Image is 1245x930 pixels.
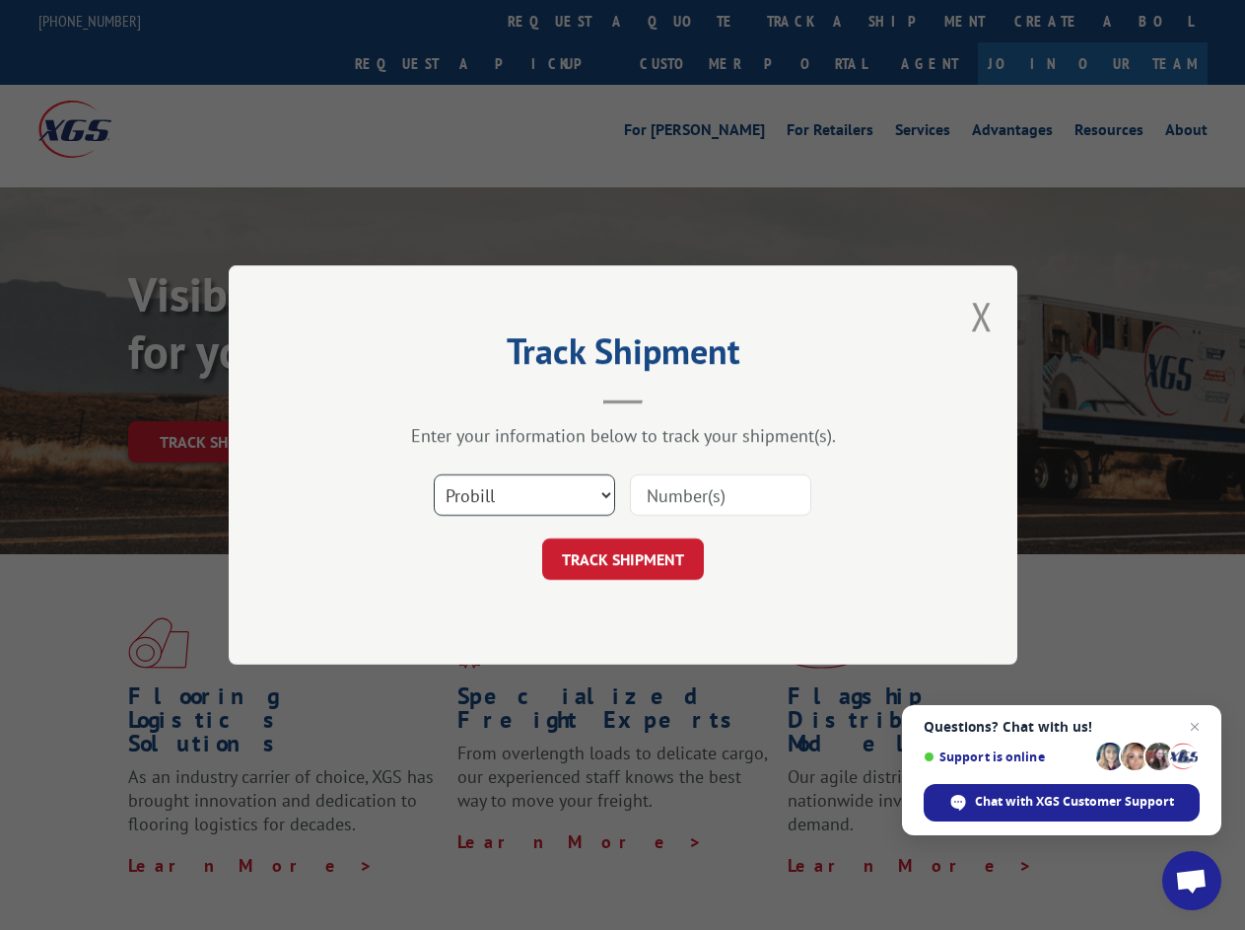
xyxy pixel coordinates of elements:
[924,750,1089,764] span: Support is online
[971,290,993,342] button: Close modal
[1183,715,1207,739] span: Close chat
[1162,851,1221,910] div: Open chat
[630,474,811,516] input: Number(s)
[975,793,1174,811] span: Chat with XGS Customer Support
[542,538,704,580] button: TRACK SHIPMENT
[924,719,1200,735] span: Questions? Chat with us!
[924,784,1200,822] div: Chat with XGS Customer Support
[327,424,919,447] div: Enter your information below to track your shipment(s).
[327,337,919,375] h2: Track Shipment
